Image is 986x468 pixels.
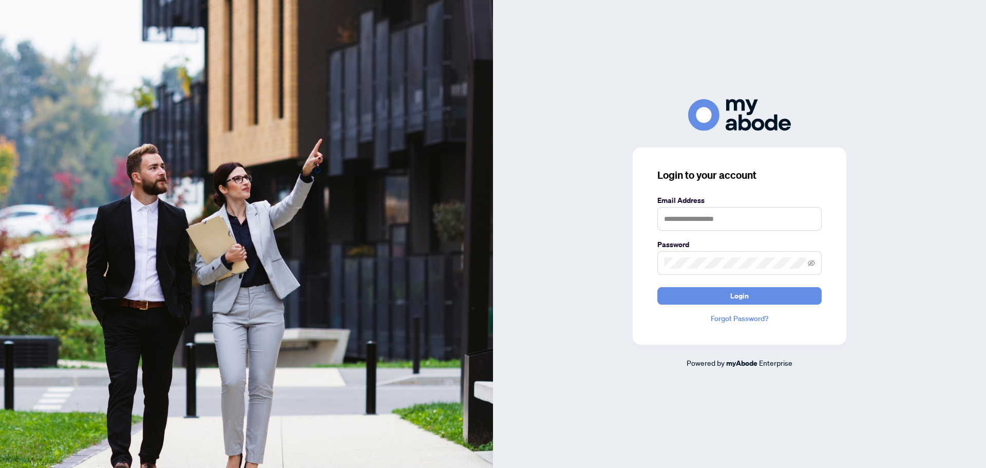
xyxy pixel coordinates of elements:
[688,99,791,130] img: ma-logo
[687,358,725,367] span: Powered by
[657,313,822,324] a: Forgot Password?
[657,195,822,206] label: Email Address
[730,288,749,304] span: Login
[726,358,757,369] a: myAbode
[808,259,815,267] span: eye-invisible
[759,358,792,367] span: Enterprise
[657,287,822,305] button: Login
[657,168,822,182] h3: Login to your account
[657,239,822,250] label: Password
